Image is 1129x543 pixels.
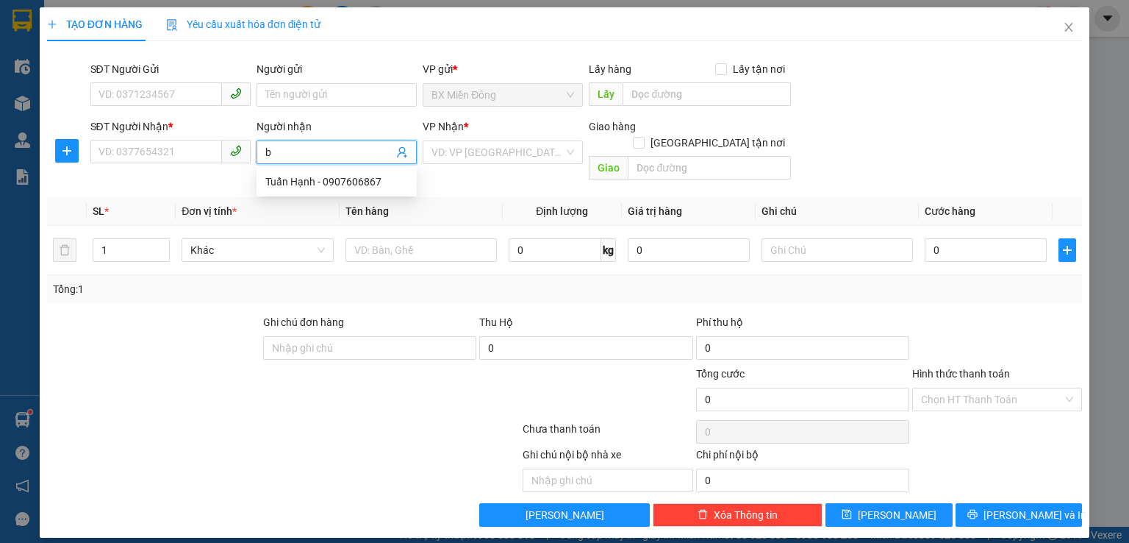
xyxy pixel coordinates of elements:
[396,146,408,158] span: user-add
[536,205,588,217] span: Định lượng
[265,174,408,190] div: Tuấn Hạnh - 0907606867
[263,316,344,328] label: Ghi chú đơn hàng
[628,238,750,262] input: 0
[601,238,616,262] span: kg
[93,205,104,217] span: SL
[983,507,1086,523] span: [PERSON_NAME] và In
[1059,244,1075,256] span: plus
[345,238,497,262] input: VD: Bàn, Ghế
[90,61,251,77] div: SĐT Người Gửi
[589,82,623,106] span: Lấy
[90,118,251,135] div: SĐT Người Nhận
[912,368,1010,380] label: Hình thức thanh toán
[257,61,417,77] div: Người gửi
[645,135,791,151] span: [GEOGRAPHIC_DATA] tận nơi
[166,18,321,30] span: Yêu cầu xuất hóa đơn điện tử
[47,18,143,30] span: TẠO ĐƠN HÀNG
[623,82,791,106] input: Dọc đường
[761,238,913,262] input: Ghi Chú
[628,205,682,217] span: Giá trị hàng
[589,121,636,132] span: Giao hàng
[653,503,822,527] button: deleteXóa Thông tin
[47,19,57,29] span: plus
[1063,21,1075,33] span: close
[698,509,708,521] span: delete
[431,84,574,106] span: BX Miền Đông
[523,469,692,492] input: Nhập ghi chú
[756,197,919,226] th: Ghi chú
[479,316,513,328] span: Thu Hộ
[1048,7,1089,49] button: Close
[521,421,694,447] div: Chưa thanh toán
[53,281,437,297] div: Tổng: 1
[53,238,76,262] button: delete
[858,507,936,523] span: [PERSON_NAME]
[628,156,791,180] input: Dọc đường
[523,447,692,469] div: Ghi chú nội bộ nhà xe
[190,239,324,261] span: Khác
[925,205,975,217] span: Cước hàng
[842,509,852,521] span: save
[257,118,417,135] div: Người nhận
[257,170,417,194] div: Tuấn Hạnh - 0907606867
[182,205,237,217] span: Đơn vị tính
[263,336,476,360] input: Ghi chú đơn hàng
[230,145,242,157] span: phone
[345,205,389,217] span: Tên hàng
[230,88,242,99] span: phone
[714,507,778,523] span: Xóa Thông tin
[526,507,604,523] span: [PERSON_NAME]
[696,314,909,336] div: Phí thu hộ
[479,503,649,527] button: [PERSON_NAME]
[423,61,583,77] div: VP gửi
[589,63,631,75] span: Lấy hàng
[166,19,178,31] img: icon
[55,139,79,163] button: plus
[696,368,745,380] span: Tổng cước
[967,509,978,521] span: printer
[727,61,791,77] span: Lấy tận nơi
[423,121,464,132] span: VP Nhận
[825,503,953,527] button: save[PERSON_NAME]
[1058,238,1076,262] button: plus
[589,156,628,180] span: Giao
[956,503,1083,527] button: printer[PERSON_NAME] và In
[696,447,909,469] div: Chi phí nội bộ
[56,145,78,157] span: plus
